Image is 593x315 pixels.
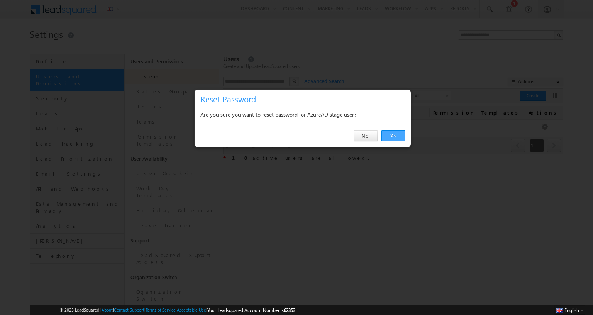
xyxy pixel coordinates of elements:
[200,92,408,106] h3: Reset Password
[207,307,295,313] span: Your Leadsquared Account Number is
[200,110,405,119] div: Are you sure you want to reset password for AzureAD stage user?
[554,305,585,315] button: English
[59,307,295,314] span: © 2025 LeadSquared | | | | |
[284,307,295,313] span: 62353
[102,307,113,312] a: About
[381,130,405,141] a: Yes
[177,307,206,312] a: Acceptable Use
[114,307,144,312] a: Contact Support
[146,307,176,312] a: Terms of Service
[564,307,579,313] span: English
[354,130,378,141] a: No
